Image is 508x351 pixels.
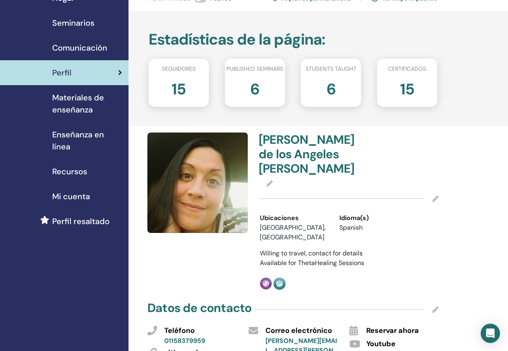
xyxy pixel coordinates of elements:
[164,337,205,345] a: 01158379959
[52,129,122,153] span: Enseñanza en línea
[149,31,437,49] h2: Estadísticas de la página :
[162,65,196,73] span: Seguidores
[52,67,71,79] span: Perfil
[250,76,259,99] h2: 6
[339,213,407,223] div: Idioma(s)
[52,165,87,178] span: Recursos
[388,65,426,73] span: Certificados
[52,92,122,116] span: Materiales de enseñanza
[260,249,363,257] span: Willing to travel, contact for details
[52,215,110,227] span: Perfil resaltado
[147,301,251,315] h4: Datos de contacto
[400,76,414,99] h2: 15
[481,324,500,343] div: Open Intercom Messenger
[366,326,419,336] span: Reservar ahora
[52,17,94,29] span: Seminarios
[52,190,90,202] span: Mi cuenta
[339,223,407,233] li: Spanish
[259,133,344,176] h4: [PERSON_NAME] de los Angeles [PERSON_NAME]
[164,326,195,336] span: Teléfono
[265,326,332,336] span: Correo electrónico
[326,76,336,99] h2: 6
[147,133,248,233] img: default.jpg
[260,213,299,223] span: Ubicaciones
[260,223,327,242] li: [GEOGRAPHIC_DATA], [GEOGRAPHIC_DATA]
[306,65,357,73] span: Students taught
[52,42,107,54] span: Comunicación
[226,65,283,73] span: Published seminars
[260,259,364,267] span: Available for ThetaHealing Sessions
[366,339,396,349] span: Youtube
[171,76,186,99] h2: 15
